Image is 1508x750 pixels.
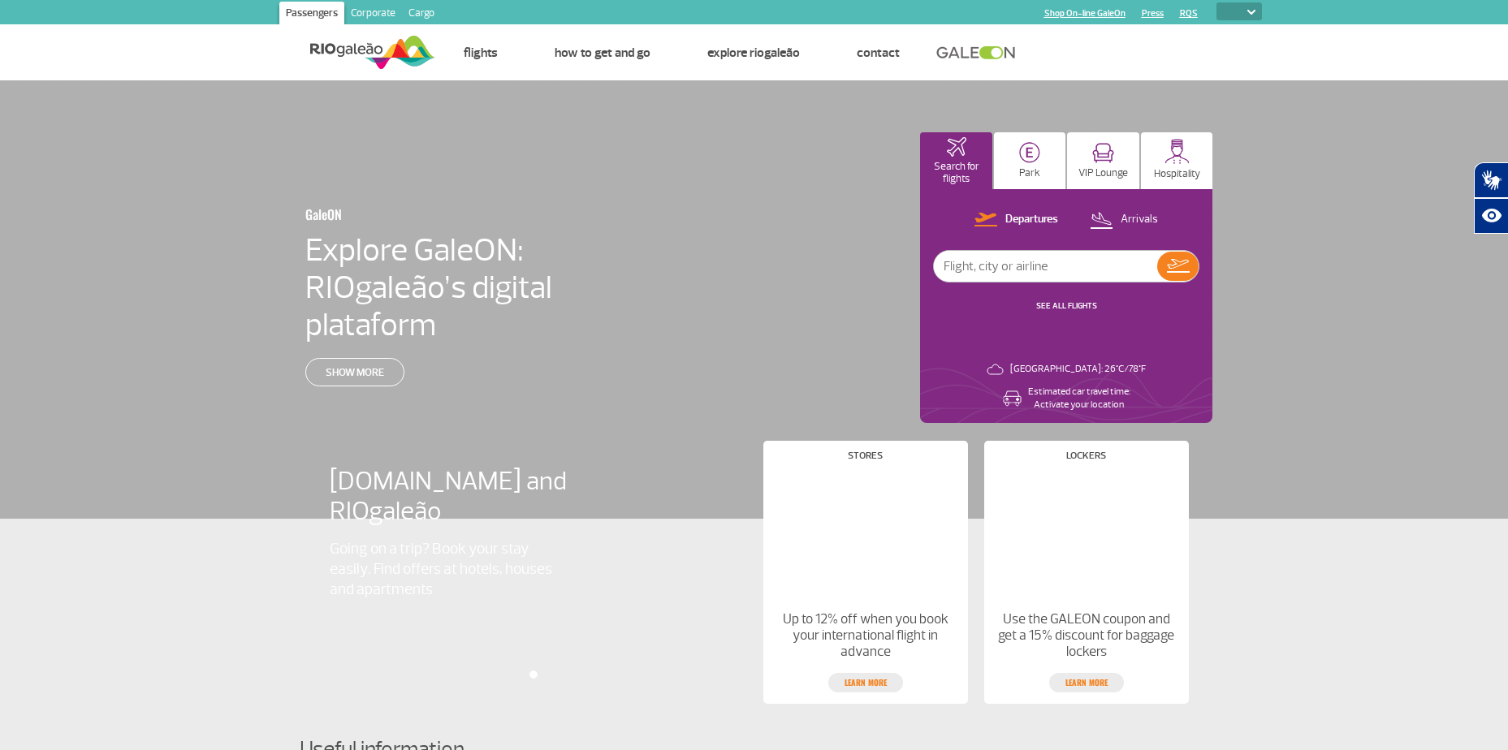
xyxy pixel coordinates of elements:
a: Shop On-line GaleOn [1044,8,1126,19]
p: Park [1019,167,1040,179]
p: Departures [1005,212,1058,227]
a: [DOMAIN_NAME] and RIOgaleãoGoing on a trip? Book your stay easily. Find offers at hotels, houses ... [330,467,719,600]
a: How to get and go [555,45,650,61]
a: Learn more [828,673,903,692]
img: vipRoom.svg [1092,143,1114,163]
a: Corporate [344,2,402,28]
p: VIP Lounge [1078,167,1128,179]
h4: Explore GaleON: RIOgaleão’s digital plataform [305,231,656,343]
button: Abrir recursos assistivos. [1474,198,1508,234]
a: RQS [1180,8,1198,19]
h4: Stores [848,451,883,460]
button: Departures [970,209,1063,231]
p: Going on a trip? Book your stay easily. Find offers at hotels, houses and apartments [330,539,560,600]
a: Contact [857,45,900,61]
img: Lockers [997,473,1174,598]
a: Learn more [1049,673,1124,692]
div: Plugin de acessibilidade da Hand Talk. [1474,162,1508,234]
a: Press [1142,8,1164,19]
p: Arrivals [1121,212,1158,227]
input: Flight, city or airline [934,251,1157,282]
p: Use the GALEON coupon and get a 15% discount for baggage lockers [997,611,1174,660]
button: VIP Lounge [1067,132,1139,189]
img: Stores [776,473,953,598]
img: hospitality.svg [1164,139,1190,164]
p: Hospitality [1154,168,1200,180]
a: Cargo [402,2,441,28]
a: SEE ALL FLIGHTS [1036,300,1097,311]
img: carParkingHome.svg [1019,142,1040,163]
a: Explore RIOgaleão [707,45,800,61]
h4: [DOMAIN_NAME] and RIOgaleão [330,467,588,527]
p: Up to 12% off when you book your international flight in advance [776,611,953,660]
p: Estimated car travel time: Activate your location [1028,386,1130,412]
a: Show more [305,358,404,386]
img: airplaneHomeActive.svg [947,137,966,157]
h3: GaleON [305,197,577,231]
a: Passengers [279,2,344,28]
button: Search for flights [920,132,992,189]
button: Arrivals [1085,209,1163,231]
p: Search for flights [928,161,984,185]
a: Flights [464,45,498,61]
h4: Lockers [1066,451,1106,460]
p: [GEOGRAPHIC_DATA]: 26°C/78°F [1010,363,1146,376]
button: Hospitality [1141,132,1213,189]
button: Abrir tradutor de língua de sinais. [1474,162,1508,198]
button: SEE ALL FLIGHTS [1031,300,1102,312]
button: Park [994,132,1066,189]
